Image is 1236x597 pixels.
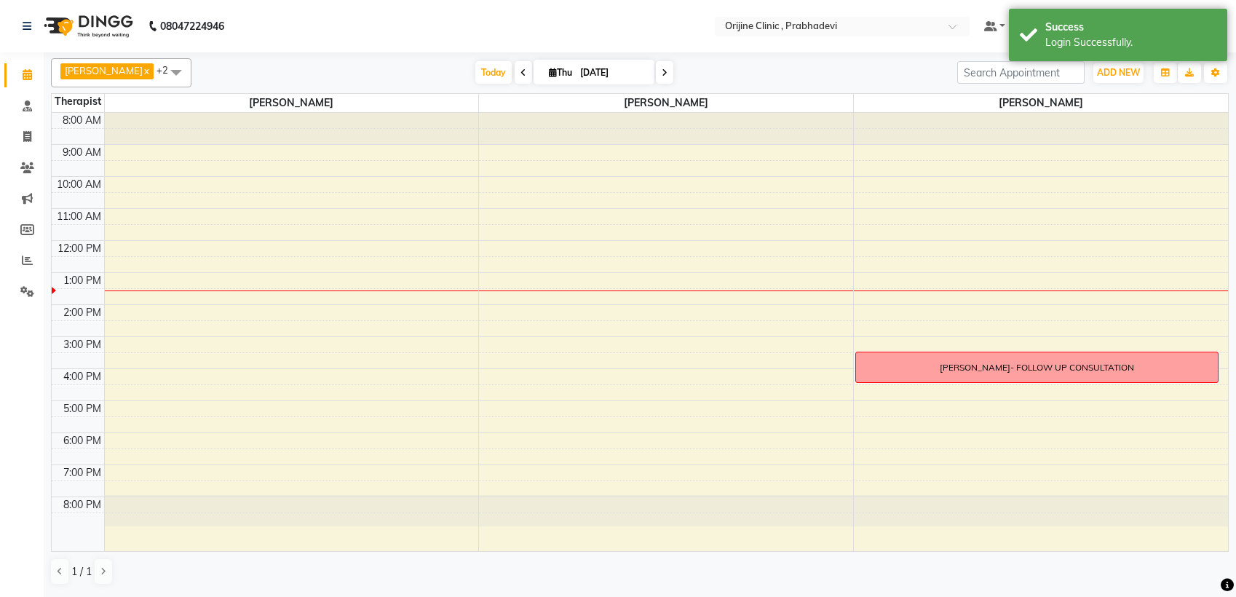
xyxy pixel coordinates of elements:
[60,273,104,288] div: 1:00 PM
[940,361,1134,374] div: [PERSON_NAME]- FOLLOW UP CONSULTATION
[957,61,1085,84] input: Search Appointment
[54,209,104,224] div: 11:00 AM
[65,65,143,76] span: [PERSON_NAME]
[1045,35,1216,50] div: Login Successfully.
[60,145,104,160] div: 9:00 AM
[105,94,479,112] span: [PERSON_NAME]
[160,6,224,47] b: 08047224946
[60,433,104,448] div: 6:00 PM
[143,65,149,76] a: x
[60,401,104,416] div: 5:00 PM
[545,67,576,78] span: Thu
[54,177,104,192] div: 10:00 AM
[60,497,104,513] div: 8:00 PM
[52,94,104,109] div: Therapist
[60,305,104,320] div: 2:00 PM
[60,337,104,352] div: 3:00 PM
[475,61,512,84] span: Today
[60,369,104,384] div: 4:00 PM
[157,64,179,76] span: +2
[60,113,104,128] div: 8:00 AM
[576,62,649,84] input: 2025-09-04
[479,94,853,112] span: [PERSON_NAME]
[854,94,1228,112] span: [PERSON_NAME]
[71,564,92,580] span: 1 / 1
[37,6,137,47] img: logo
[1045,20,1216,35] div: Success
[1097,67,1140,78] span: ADD NEW
[55,241,104,256] div: 12:00 PM
[1093,63,1144,83] button: ADD NEW
[60,465,104,481] div: 7:00 PM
